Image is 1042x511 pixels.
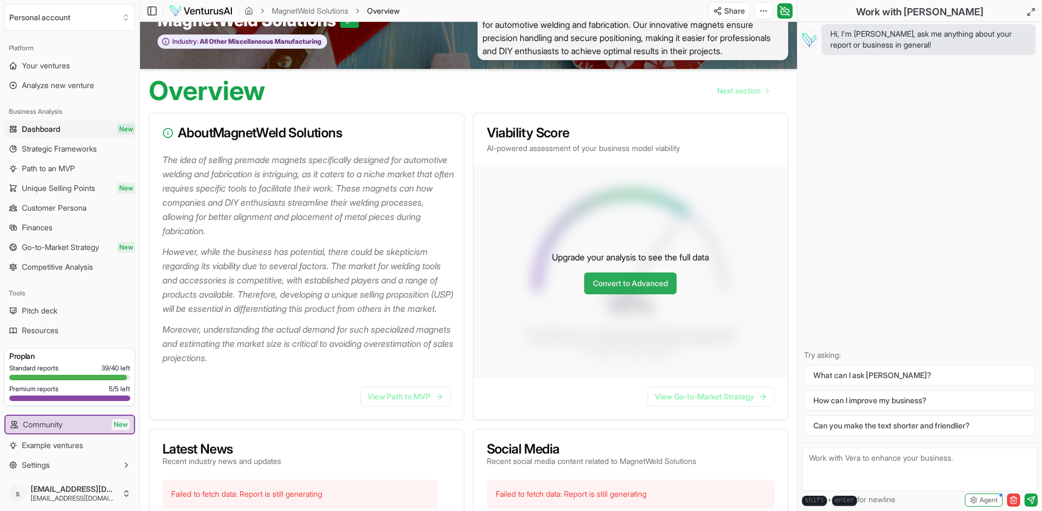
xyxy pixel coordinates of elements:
h2: Work with [PERSON_NAME] [856,4,983,20]
button: What can I ask [PERSON_NAME]? [804,365,1035,386]
a: Pitch deck [4,302,135,320]
span: All Other Miscellaneous Manufacturing [199,37,321,46]
button: Industry:All Other Miscellaneous Manufacturing [158,34,327,49]
span: Community [23,419,62,430]
span: New [117,183,135,194]
span: Hi, I'm [PERSON_NAME], ask me anything about your report or business in general! [830,28,1027,50]
span: Settings [22,460,50,471]
span: + for newline [802,494,895,506]
div: Business Analysis [4,103,135,120]
span: Agent [980,496,998,504]
span: Analyze new venture [22,80,94,91]
nav: breadcrumb [245,5,400,16]
a: Competitive Analysis [4,258,135,276]
a: Strategic Frameworks [4,140,135,158]
p: Try asking: [804,350,1035,361]
button: Settings [4,456,135,474]
span: Dashboard [22,124,60,135]
h3: Latest News [162,443,281,456]
a: View Go-to-Market Strategy [648,387,775,407]
a: CommunityNew [5,416,134,433]
span: Pitch deck [22,305,57,316]
p: Recent industry news and updates [162,456,281,467]
a: Example ventures [4,437,135,454]
h3: About MagnetWeld Solutions [162,126,451,140]
span: Next section [717,85,761,96]
button: s[EMAIL_ADDRESS][DOMAIN_NAME][EMAIL_ADDRESS][DOMAIN_NAME] [4,480,135,507]
button: How can I improve my business? [804,390,1035,411]
span: 39 / 40 left [101,364,130,373]
nav: pagination [708,80,777,102]
span: Finances [22,222,53,233]
p: Moreover, understanding the actual demand for such specialized magnets and estimating the market ... [162,322,455,365]
img: logo [169,4,233,18]
span: s [9,485,26,502]
span: Overview [367,5,400,16]
span: New [117,242,135,253]
a: Path to an MVP [4,160,135,177]
kbd: shift [802,496,827,506]
a: Your ventures [4,57,135,74]
span: Go-to-Market Strategy [22,242,99,253]
span: Resources [22,325,59,336]
h1: Overview [149,78,265,104]
span: Unique Selling Points [22,183,95,194]
div: Failed to fetch data: Report is still generating [487,480,775,508]
img: Vera [800,31,817,48]
a: Resources [4,322,135,339]
span: Standard reports [9,364,59,373]
span: Path to an MVP [22,163,75,174]
span: Competitive Analysis [22,262,93,272]
div: Tools [4,284,135,302]
span: Industry: [172,37,199,46]
a: Convert to Advanced [584,272,677,294]
button: Can you make the text shorter and friendlier? [804,415,1035,436]
p: Recent social media content related to MagnetWeld Solutions [487,456,696,467]
a: View Path to MVP [360,387,451,407]
span: New [117,124,135,135]
h3: Viability Score [487,126,775,140]
a: Go to next page [708,80,777,102]
span: Premium reports [9,385,59,393]
span: Strategic Frameworks [22,143,97,154]
span: Example ventures [22,440,83,451]
span: 5 / 5 left [109,385,130,393]
a: Customer Persona [4,199,135,217]
a: Unique Selling PointsNew [4,179,135,197]
p: AI-powered assessment of your business model viability [487,143,775,154]
h3: Pro plan [9,351,130,362]
span: New [112,419,130,430]
div: Failed to fetch data: Report is still generating [162,480,438,508]
button: Share [708,2,750,20]
p: However, while the business has potential, there could be skepticism regarding its viability due ... [162,245,455,316]
p: The idea of selling premade magnets specifically designed for automotive welding and fabrication ... [162,153,455,238]
h3: Social Media [487,443,696,456]
span: Customer Persona [22,202,86,213]
span: Share [724,5,745,16]
a: DashboardNew [4,120,135,138]
p: Upgrade your analysis to see the full data [552,251,709,264]
div: Platform [4,39,135,57]
span: Your ventures [22,60,70,71]
span: We specialize in selling high-quality pre-made magnets designed specifically for automotive weldi... [478,2,789,60]
kbd: enter [832,496,857,506]
a: Go-to-Market StrategyNew [4,239,135,256]
button: Select an organization [4,4,135,31]
a: Finances [4,219,135,236]
a: MagnetWeld Solutions [272,5,348,16]
span: [EMAIL_ADDRESS][DOMAIN_NAME] [31,484,118,494]
a: Analyze new venture [4,77,135,94]
span: [EMAIL_ADDRESS][DOMAIN_NAME] [31,494,118,503]
button: Agent [965,493,1003,507]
